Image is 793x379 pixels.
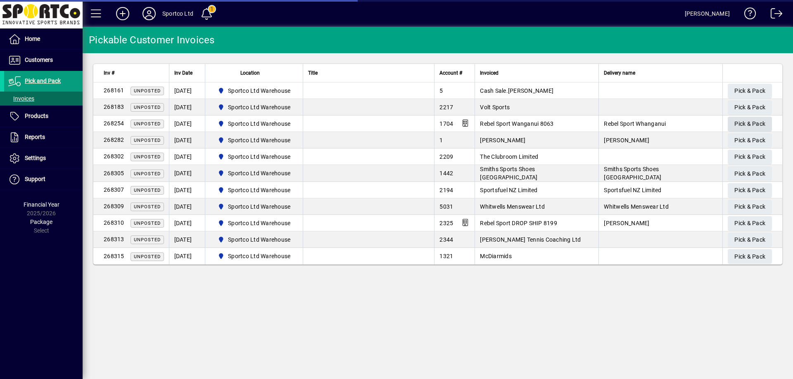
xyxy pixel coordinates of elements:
[604,137,649,144] span: [PERSON_NAME]
[4,106,83,127] a: Products
[734,233,765,247] span: Pick & Pack
[734,150,765,164] span: Pick & Pack
[604,203,669,210] span: Whitwells Menswear Ltd
[480,203,545,210] span: Whitwells Menswear Ltd
[480,187,537,193] span: Sportsfuel NZ Limited
[228,87,290,95] span: Sportco Ltd Warehouse
[8,95,34,102] span: Invoices
[104,186,124,193] span: 268307
[728,117,772,132] button: Pick & Pack
[734,167,765,181] span: Pick & Pack
[439,87,443,94] span: 5
[214,251,294,261] span: Sportco Ltd Warehouse
[734,184,765,197] span: Pick & Pack
[214,102,294,112] span: Sportco Ltd Warehouse
[228,252,290,260] span: Sportco Ltd Warehouse
[480,87,553,94] span: Cash Sale.[PERSON_NAME]
[104,68,164,78] div: Inv #
[480,166,537,181] span: Smiths Sports Shoes [GEOGRAPHIC_DATA]
[439,68,470,78] div: Account #
[228,153,290,161] span: Sportco Ltd Warehouse
[604,68,635,78] span: Delivery name
[214,235,294,245] span: Sportco Ltd Warehouse
[134,171,161,177] span: Unposted
[240,68,260,78] span: Location
[604,120,666,127] span: Rebel Sport Whanganui
[109,6,136,21] button: Add
[728,216,772,231] button: Pick & Pack
[728,233,772,247] button: Pick & Pack
[174,68,192,78] span: Inv Date
[480,68,594,78] div: Invoiced
[169,99,205,115] td: [DATE]
[134,254,161,259] span: Unposted
[169,148,205,165] td: [DATE]
[228,136,290,144] span: Sportco Ltd Warehouse
[104,153,124,160] span: 268302
[4,29,83,49] a: Home
[30,219,52,225] span: Package
[480,220,557,226] span: Rebel Sport DROP SHIP 8199
[738,2,756,28] a: Knowledge Base
[439,68,462,78] span: Account #
[308,68,318,78] span: Title
[25,56,53,63] span: Customers
[734,250,765,264] span: Pick & Pack
[104,219,124,226] span: 268310
[439,203,453,210] span: 5031
[214,86,294,96] span: Sportco Ltd Warehouse
[734,134,765,147] span: Pick & Pack
[604,220,649,226] span: [PERSON_NAME]
[4,92,83,106] a: Invoices
[480,120,553,127] span: Rebel Sport Wanganui 8063
[765,2,783,28] a: Logout
[104,104,124,110] span: 268183
[728,183,772,198] button: Pick & Pack
[134,138,161,143] span: Unposted
[4,50,83,71] a: Customers
[439,153,453,160] span: 2209
[604,166,661,181] span: Smiths Sports Shoes [GEOGRAPHIC_DATA]
[604,187,661,193] span: Sportsfuel NZ Limited
[734,217,765,230] span: Pick & Pack
[734,101,765,114] span: Pick & Pack
[134,188,161,193] span: Unposted
[480,153,538,160] span: The Clubroom Limited
[480,253,512,259] span: McDiarmids
[439,170,453,177] span: 1442
[174,68,200,78] div: Inv Date
[480,137,525,144] span: [PERSON_NAME]
[134,237,161,242] span: Unposted
[169,198,205,215] td: [DATE]
[104,170,124,177] span: 268305
[685,7,730,20] div: [PERSON_NAME]
[104,203,124,210] span: 268309
[308,68,429,78] div: Title
[4,127,83,148] a: Reports
[162,7,193,20] div: Sportco Ltd
[104,120,124,127] span: 268254
[228,235,290,244] span: Sportco Ltd Warehouse
[728,150,772,165] button: Pick & Pack
[104,236,124,242] span: 268313
[136,6,162,21] button: Profile
[728,133,772,148] button: Pick & Pack
[214,185,294,195] span: Sportco Ltd Warehouse
[728,100,772,115] button: Pick & Pack
[169,231,205,248] td: [DATE]
[25,155,46,161] span: Settings
[210,68,298,78] div: Location
[134,204,161,210] span: Unposted
[169,132,205,148] td: [DATE]
[169,182,205,198] td: [DATE]
[480,104,510,111] span: Volt Sports
[728,84,772,99] button: Pick & Pack
[439,187,453,193] span: 2194
[25,78,61,84] span: Pick and Pack
[439,220,453,226] span: 2325
[734,117,765,131] span: Pick & Pack
[25,35,40,42] span: Home
[104,253,124,259] span: 268315
[134,154,161,160] span: Unposted
[169,215,205,231] td: [DATE]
